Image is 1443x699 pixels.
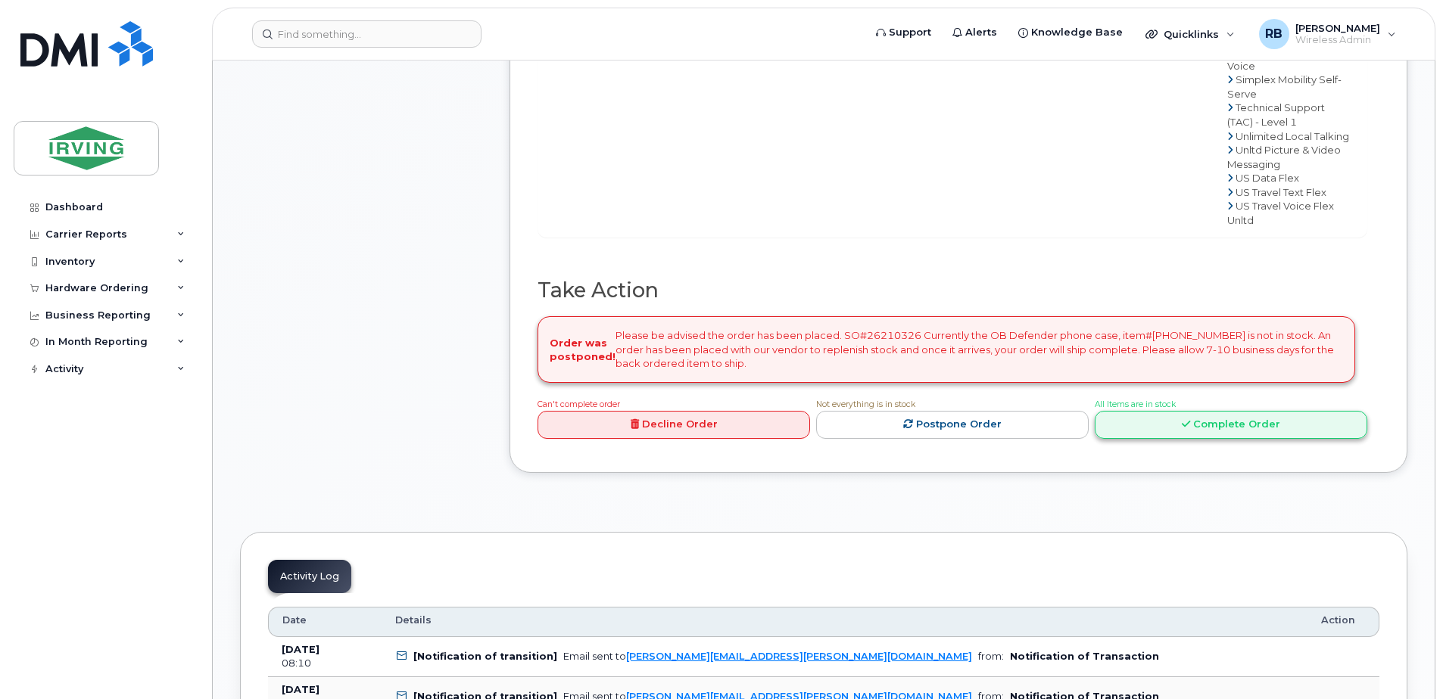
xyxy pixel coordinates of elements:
[1031,25,1123,40] span: Knowledge Base
[252,20,482,48] input: Find something...
[282,657,368,670] div: 08:10
[1265,25,1282,43] span: RB
[1008,17,1133,48] a: Knowledge Base
[282,684,319,695] b: [DATE]
[1236,172,1299,184] span: US Data Flex
[1227,200,1334,226] span: US Travel Voice Flex Unltd
[563,651,972,662] div: Email sent to
[282,644,319,655] b: [DATE]
[1227,144,1341,170] span: Unltd Picture & Video Messaging
[1010,651,1159,662] b: Notification of Transaction
[1236,186,1326,198] span: US Travel Text Flex
[1236,130,1349,142] span: Unlimited Local Talking
[550,336,616,364] strong: Order was postponed!
[1095,411,1367,439] a: Complete Order
[538,279,1367,302] h2: Take Action
[413,651,557,662] b: [Notification of transition]
[965,25,997,40] span: Alerts
[1307,607,1379,637] th: Action
[816,411,1089,439] a: Postpone Order
[395,614,432,627] span: Details
[816,399,915,409] span: Not everything is in stock
[626,651,972,662] a: [PERSON_NAME][EMAIL_ADDRESS][PERSON_NAME][DOMAIN_NAME]
[889,25,931,40] span: Support
[1164,28,1219,40] span: Quicklinks
[538,316,1355,383] div: Please be advised the order has been placed. SO#26210326 Currently the OB Defender phone case, it...
[282,614,307,627] span: Date
[1295,22,1380,34] span: [PERSON_NAME]
[1095,399,1176,409] span: All Items are in stock
[1135,19,1245,49] div: Quicklinks
[538,399,620,409] span: Can't complete order
[1227,73,1342,100] span: Simplex Mobility Self-Serve
[865,17,942,48] a: Support
[942,17,1008,48] a: Alerts
[1227,101,1325,128] span: Technical Support (TAC) - Level 1
[1248,19,1407,49] div: Roberts, Brad
[1227,45,1327,72] span: Roam flex Zone 2- Voice
[978,651,1004,662] span: from:
[538,411,810,439] a: Decline Order
[1295,34,1380,46] span: Wireless Admin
